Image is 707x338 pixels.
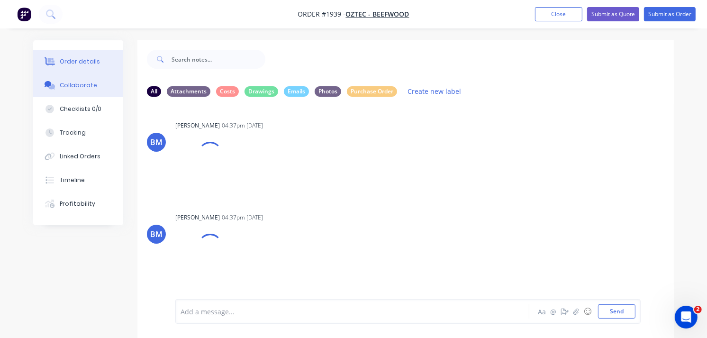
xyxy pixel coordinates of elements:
div: 04:37pm [DATE] [222,121,263,130]
div: Photos [315,86,341,97]
div: BM [150,137,163,148]
div: [PERSON_NAME] [175,213,220,222]
div: Checklists 0/0 [60,105,101,113]
button: Send [598,304,635,319]
a: oztec - beefwood [346,10,409,19]
button: Submit as Quote [587,7,639,21]
div: Tracking [60,128,86,137]
div: Purchase Order [347,86,397,97]
button: ☺ [582,306,593,317]
button: Close [535,7,582,21]
iframe: Intercom live chat [675,306,698,329]
div: All [147,86,161,97]
div: [PERSON_NAME] [175,121,220,130]
div: Linked Orders [60,152,100,161]
span: 2 [694,306,702,313]
div: Attachments [167,86,210,97]
img: Factory [17,7,31,21]
div: Collaborate [60,81,97,90]
button: Checklists 0/0 [33,97,123,121]
button: Submit as Order [644,7,696,21]
div: Drawings [245,86,278,97]
div: Profitability [60,200,95,208]
div: Emails [284,86,309,97]
div: Costs [216,86,239,97]
div: 04:37pm [DATE] [222,213,263,222]
button: Aa [536,306,548,317]
span: Order #1939 - [298,10,346,19]
button: Timeline [33,168,123,192]
button: Tracking [33,121,123,145]
button: Create new label [403,85,466,98]
button: Order details [33,50,123,73]
div: Order details [60,57,100,66]
button: Collaborate [33,73,123,97]
button: @ [548,306,559,317]
button: Profitability [33,192,123,216]
div: BM [150,228,163,240]
button: Linked Orders [33,145,123,168]
div: Timeline [60,176,85,184]
input: Search notes... [172,50,265,69]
